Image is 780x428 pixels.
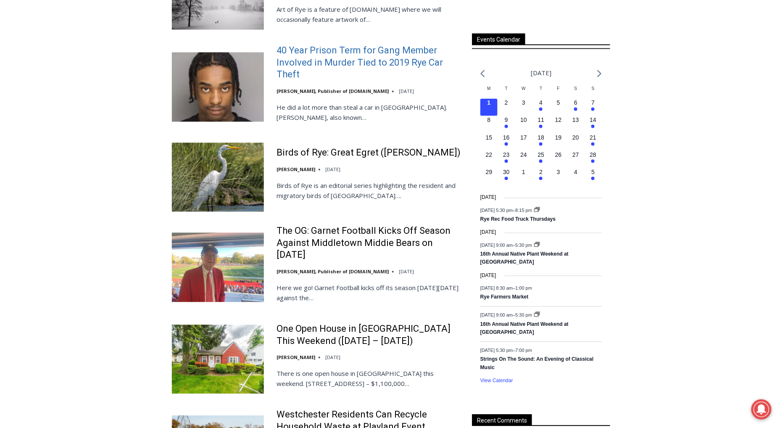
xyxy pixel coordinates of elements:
[277,369,461,389] p: There is one open house in [GEOGRAPHIC_DATA] this weekend. [STREET_ADDRESS] – $1,100,000…
[172,53,264,122] img: 40 Year Prison Term for Gang Member Involved in Murder Tied to 2019 Rye Car Theft
[531,68,551,79] li: [DATE]
[522,87,525,91] span: W
[480,208,533,213] time: –
[520,152,527,159] time: 24
[480,272,496,280] time: [DATE]
[539,108,543,111] em: Has events
[538,152,545,159] time: 25
[277,225,461,262] a: The OG: Garnet Football Kicks Off Season Against Middletown Middie Bears on [DATE]
[590,117,597,124] time: 14
[532,151,550,168] button: 25 Has events
[539,143,543,146] em: Has events
[399,269,414,275] time: [DATE]
[567,168,584,185] button: 4
[515,86,532,99] div: Wednesday
[585,168,602,185] button: 5 Has events
[480,70,485,78] a: Previous month
[591,143,595,146] em: Has events
[516,348,532,353] span: 7:00 pm
[515,116,532,133] button: 10
[480,229,496,237] time: [DATE]
[592,87,595,91] span: S
[567,86,584,99] div: Saturday
[567,99,584,116] button: 6 Has events
[505,143,508,146] em: Has events
[505,160,508,163] em: Has events
[480,194,496,202] time: [DATE]
[532,99,550,116] button: 4 Has events
[480,243,513,248] span: [DATE] 9:00 am
[585,86,602,99] div: Sunday
[277,269,389,275] a: [PERSON_NAME], Publisher of [DOMAIN_NAME]
[505,125,508,128] em: Has events
[539,125,543,128] em: Has events
[591,108,595,111] em: Has events
[574,87,577,91] span: S
[585,134,602,151] button: 21 Has events
[498,151,515,168] button: 23 Has events
[515,168,532,185] button: 1
[555,152,562,159] time: 26
[585,116,602,133] button: 14 Has events
[515,134,532,151] button: 17
[480,348,532,353] time: –
[480,357,594,371] a: Strings On The Sound: An Evening of Classical Music
[480,286,532,291] time: –
[172,143,264,212] img: Birds of Rye: Great Egret (Adrea Alba)
[498,99,515,116] button: 2
[472,415,532,426] span: Recent Comments
[277,5,461,25] p: Art of Rye is a feature of [DOMAIN_NAME] where we will occasionally feature artwork of…
[532,134,550,151] button: 18 Has events
[498,168,515,185] button: 30 Has events
[532,168,550,185] button: 2 Has events
[277,323,461,347] a: One Open House in [GEOGRAPHIC_DATA] This Weekend ([DATE] – [DATE])
[532,86,550,99] div: Thursday
[591,125,595,128] em: Has events
[480,86,498,99] div: Monday
[486,135,493,141] time: 15
[520,117,527,124] time: 10
[277,166,315,173] a: [PERSON_NAME]
[277,88,389,95] a: [PERSON_NAME], Publisher of [DOMAIN_NAME]
[277,147,461,159] a: Birds of Rye: Great Egret ([PERSON_NAME])
[480,217,556,223] a: Rye Rec Food Truck Thursdays
[480,151,498,168] button: 22
[480,294,529,301] a: Rye Farmers Market
[540,100,543,106] time: 4
[505,87,508,91] span: T
[516,286,532,291] span: 1:00 pm
[532,116,550,133] button: 11 Has events
[277,181,461,201] p: Birds of Rye is an editorial series highlighting the resident and migratory birds of [GEOGRAPHIC_...
[325,354,340,361] time: [DATE]
[591,100,595,106] time: 7
[585,99,602,116] button: 7 Has events
[550,151,567,168] button: 26
[487,117,491,124] time: 8
[277,354,315,361] a: [PERSON_NAME]
[277,103,461,123] p: He did a lot more than steal a car in [GEOGRAPHIC_DATA]. [PERSON_NAME], also known…
[503,152,510,159] time: 23
[480,313,533,318] time: –
[550,116,567,133] button: 12
[498,134,515,151] button: 16 Has events
[555,135,562,141] time: 19
[585,151,602,168] button: 28 Has events
[503,169,510,176] time: 30
[498,116,515,133] button: 9 Has events
[590,152,597,159] time: 28
[538,135,545,141] time: 18
[480,116,498,133] button: 8
[539,177,543,180] em: Has events
[480,286,513,291] span: [DATE] 8:30 am
[522,169,525,176] time: 1
[557,87,560,91] span: F
[591,169,595,176] time: 5
[591,160,595,163] em: Has events
[567,151,584,168] button: 27
[572,152,579,159] time: 27
[472,34,525,45] span: Events Calendar
[480,208,513,213] span: [DATE] 5:30 pm
[516,243,532,248] span: 5:30 pm
[480,134,498,151] button: 15
[480,348,513,353] span: [DATE] 5:30 pm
